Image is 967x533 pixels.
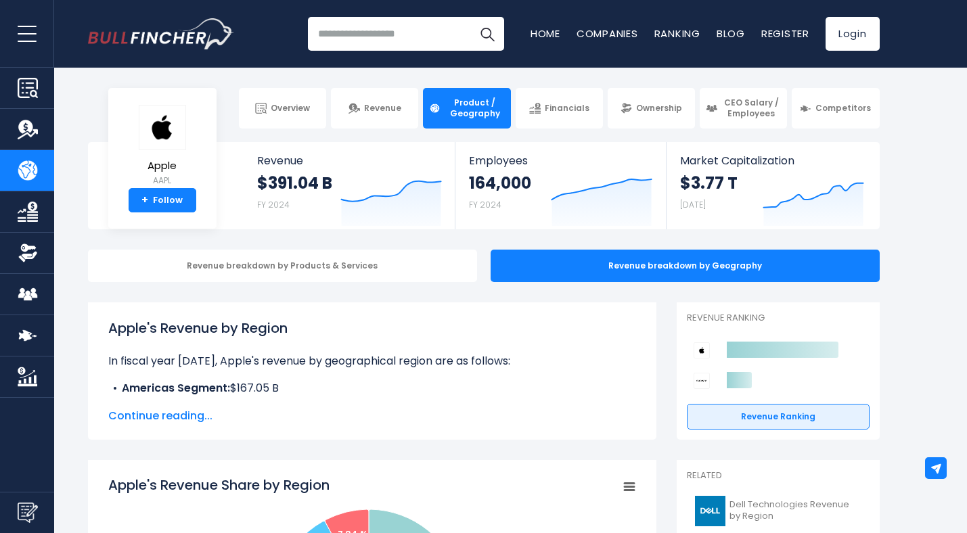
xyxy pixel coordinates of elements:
a: Blog [717,26,745,41]
small: FY 2024 [469,199,501,210]
span: Continue reading... [108,408,636,424]
a: Overview [239,88,326,129]
img: Apple competitors logo [694,342,710,358]
a: +Follow [129,188,196,212]
span: Apple [139,160,186,172]
a: Revenue $391.04 B FY 2024 [244,142,455,229]
span: Financials [545,103,589,114]
a: Dell Technologies Revenue by Region [687,492,870,530]
img: Ownership [18,243,38,263]
img: DELL logo [695,496,725,526]
small: [DATE] [680,199,706,210]
a: Revenue [331,88,418,129]
li: $167.05 B [108,380,636,396]
li: $101.33 B [108,396,636,413]
a: Register [761,26,809,41]
strong: $3.77 T [680,172,738,193]
div: Revenue breakdown by Geography [491,250,880,282]
a: Apple AAPL [138,104,187,189]
h1: Apple's Revenue by Region [108,318,636,338]
b: Americas Segment: [122,380,230,396]
strong: $391.04 B [257,172,332,193]
span: Market Capitalization [680,154,864,167]
b: Europe Segment: [122,396,216,412]
span: Revenue [364,103,401,114]
span: Dell Technologies Revenue by Region [729,499,861,522]
a: Market Capitalization $3.77 T [DATE] [667,142,878,229]
a: Competitors [792,88,879,129]
a: Ownership [608,88,695,129]
div: Revenue breakdown by Products & Services [88,250,477,282]
p: Related [687,470,870,482]
a: Companies [577,26,638,41]
a: Revenue Ranking [687,404,870,430]
a: CEO Salary / Employees [700,88,787,129]
button: Search [470,17,504,51]
span: Product / Geography [445,97,504,118]
img: Sony Group Corporation competitors logo [694,373,710,389]
span: Overview [271,103,310,114]
span: Revenue [257,154,442,167]
a: Ranking [654,26,700,41]
strong: 164,000 [469,172,531,193]
img: Bullfincher logo [88,18,234,49]
small: FY 2024 [257,199,290,210]
a: Go to homepage [88,18,233,49]
tspan: Apple's Revenue Share by Region [108,476,330,494]
a: Home [531,26,560,41]
span: Competitors [815,103,871,114]
p: Revenue Ranking [687,312,870,324]
a: Employees 164,000 FY 2024 [455,142,666,229]
p: In fiscal year [DATE], Apple's revenue by geographical region are as follows: [108,353,636,369]
small: AAPL [139,175,186,187]
span: CEO Salary / Employees [721,97,781,118]
a: Login [826,17,880,51]
a: Product / Geography [423,88,510,129]
a: Financials [516,88,603,129]
strong: + [141,194,148,206]
span: Employees [469,154,652,167]
span: Ownership [636,103,682,114]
